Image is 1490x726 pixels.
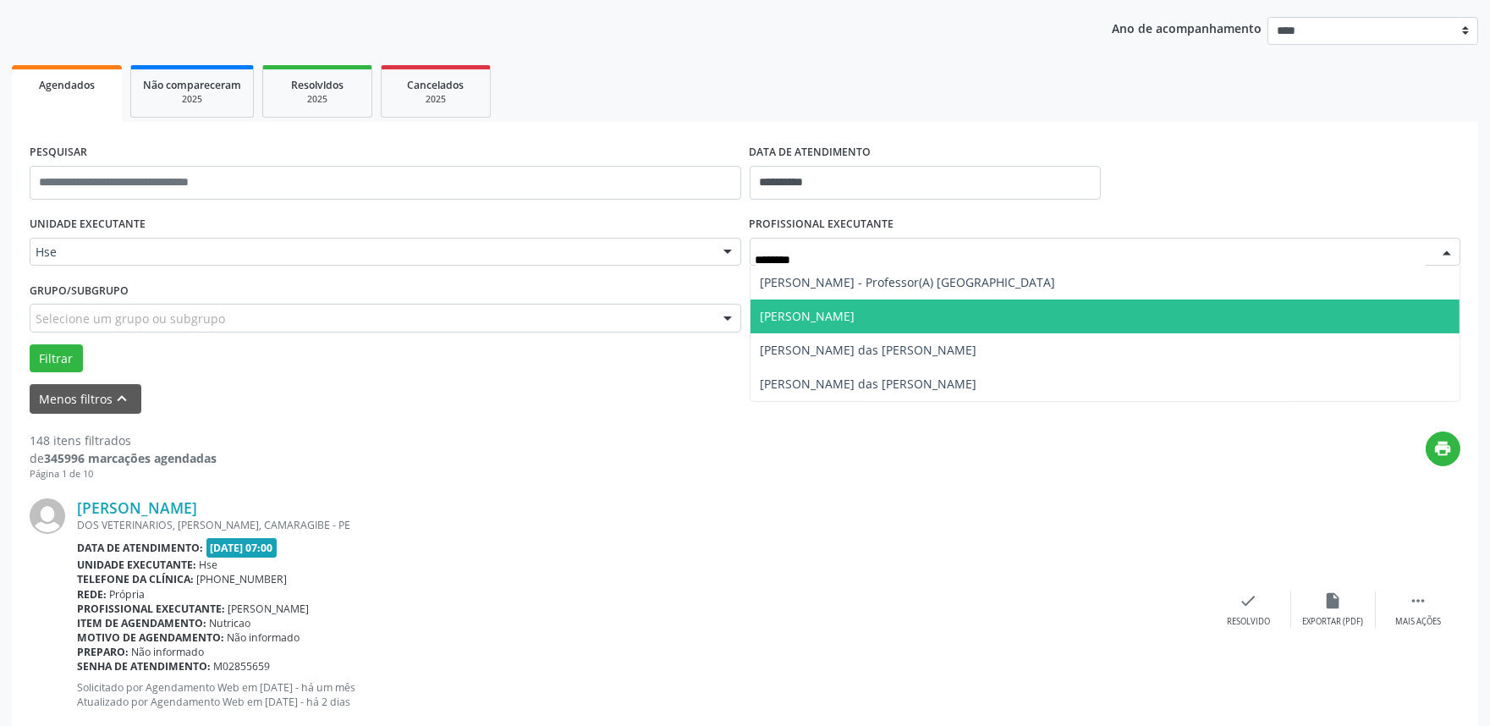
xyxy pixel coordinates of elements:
label: DATA DE ATENDIMENTO [750,140,871,166]
label: UNIDADE EXECUTANTE [30,212,146,238]
span: Selecione um grupo ou subgrupo [36,310,225,327]
div: 2025 [143,93,241,106]
span: Hse [36,244,707,261]
span: M02855659 [214,659,271,674]
div: Página 1 de 10 [30,467,217,481]
span: [PERSON_NAME] - Professor(A) [GEOGRAPHIC_DATA] [761,274,1056,290]
div: de [30,449,217,467]
div: 2025 [275,93,360,106]
span: Hse [200,558,218,572]
i: print [1434,439,1453,458]
div: 2025 [393,93,478,106]
span: Cancelados [408,78,465,92]
span: Não informado [228,630,300,645]
span: Não compareceram [143,78,241,92]
b: Item de agendamento: [77,616,206,630]
b: Profissional executante: [77,602,225,616]
b: Data de atendimento: [77,541,203,555]
span: Nutricao [210,616,251,630]
span: Resolvidos [291,78,344,92]
label: PESQUISAR [30,140,87,166]
p: Solicitado por Agendamento Web em [DATE] - há um mês Atualizado por Agendamento Web em [DATE] - h... [77,680,1207,709]
a: [PERSON_NAME] [77,498,197,517]
i:  [1409,591,1427,610]
div: Mais ações [1395,616,1441,628]
b: Rede: [77,587,107,602]
label: PROFISSIONAL EXECUTANTE [750,212,894,238]
span: Agendados [39,78,95,92]
b: Unidade executante: [77,558,196,572]
div: DOS VETERINARIOS, [PERSON_NAME], CAMARAGIBE - PE [77,518,1207,532]
span: [PHONE_NUMBER] [197,572,288,586]
button: Filtrar [30,344,83,373]
span: Própria [110,587,146,602]
i: insert_drive_file [1324,591,1343,610]
b: Telefone da clínica: [77,572,194,586]
span: [PERSON_NAME] [761,308,855,324]
img: img [30,498,65,534]
b: Preparo: [77,645,129,659]
span: [PERSON_NAME] [228,602,310,616]
button: print [1426,432,1460,466]
span: [DATE] 07:00 [206,538,278,558]
div: Resolvido [1227,616,1270,628]
label: Grupo/Subgrupo [30,278,129,304]
span: [PERSON_NAME] das [PERSON_NAME] [761,342,977,358]
b: Senha de atendimento: [77,659,211,674]
button: Menos filtroskeyboard_arrow_up [30,384,141,414]
p: Ano de acompanhamento [1112,17,1262,38]
div: 148 itens filtrados [30,432,217,449]
b: Motivo de agendamento: [77,630,224,645]
span: [PERSON_NAME] das [PERSON_NAME] [761,376,977,392]
div: Exportar (PDF) [1303,616,1364,628]
span: Não informado [132,645,205,659]
i: check [1240,591,1258,610]
strong: 345996 marcações agendadas [44,450,217,466]
i: keyboard_arrow_up [113,389,132,408]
